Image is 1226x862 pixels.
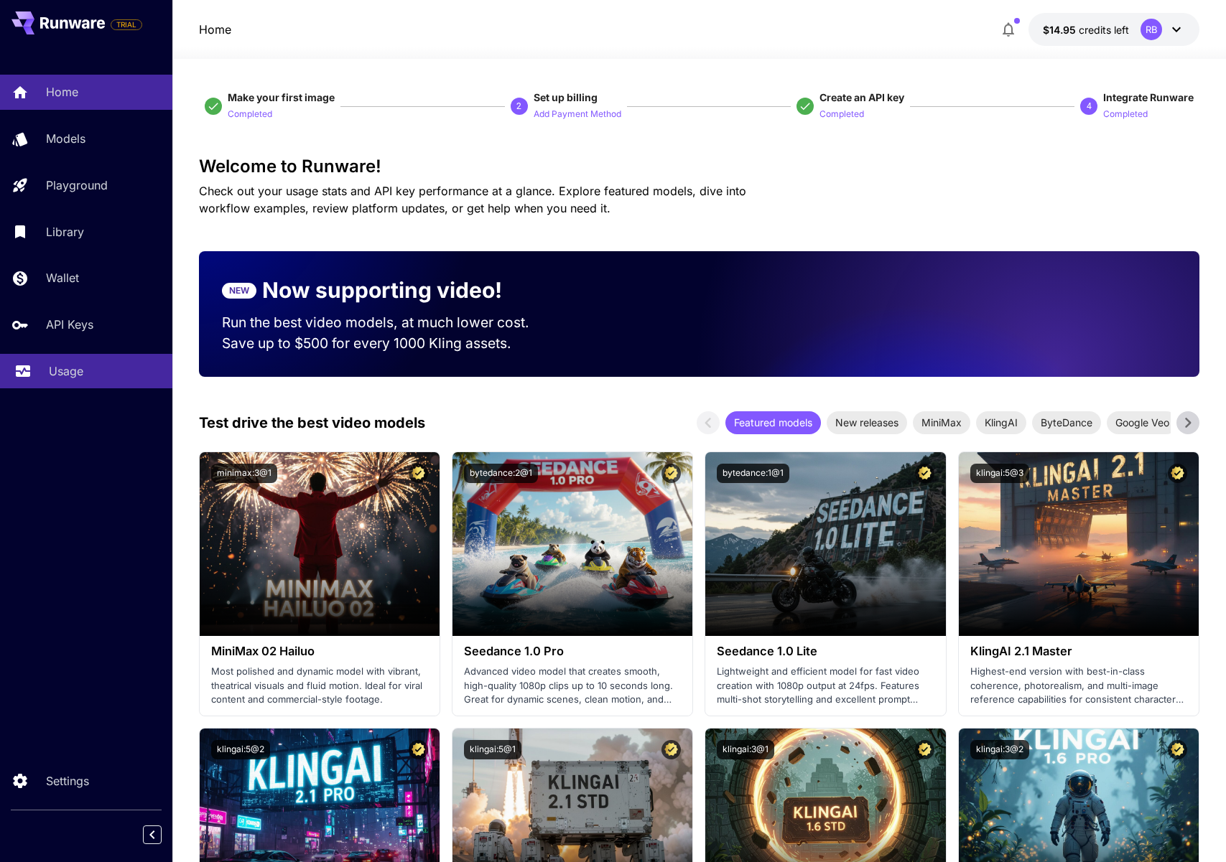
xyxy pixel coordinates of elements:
h3: MiniMax 02 Hailuo [211,645,428,658]
button: Completed [228,105,272,122]
button: Add Payment Method [534,105,621,122]
button: klingai:3@1 [717,740,774,759]
div: Google Veo [1107,411,1178,434]
p: Now supporting video! [262,274,502,306]
span: Integrate Runware [1103,91,1194,103]
span: $14.95 [1043,24,1079,36]
span: ByteDance [1032,415,1101,430]
button: bytedance:2@1 [464,464,538,483]
button: Certified Model – Vetted for best performance and includes a commercial license. [661,464,681,483]
button: klingai:5@3 [970,464,1029,483]
p: API Keys [46,316,93,333]
p: Models [46,130,85,147]
span: Create an API key [819,91,904,103]
button: bytedance:1@1 [717,464,789,483]
p: Completed [228,108,272,121]
button: klingai:5@2 [211,740,270,759]
p: Add Payment Method [534,108,621,121]
button: Certified Model – Vetted for best performance and includes a commercial license. [661,740,681,759]
p: Advanced video model that creates smooth, high-quality 1080p clips up to 10 seconds long. Great f... [464,665,681,707]
p: NEW [229,284,249,297]
button: Certified Model – Vetted for best performance and includes a commercial license. [915,464,934,483]
h3: Welcome to Runware! [199,156,1200,177]
span: credits left [1079,24,1129,36]
div: ByteDance [1032,411,1101,434]
img: alt [452,452,692,636]
button: minimax:3@1 [211,464,277,483]
div: KlingAI [976,411,1026,434]
button: $14.9455RB [1028,13,1199,46]
h3: Seedance 1.0 Pro [464,645,681,658]
div: New releases [827,411,907,434]
button: klingai:5@1 [464,740,521,759]
p: Playground [46,177,108,194]
span: Google Veo [1107,415,1178,430]
img: alt [705,452,945,636]
span: KlingAI [976,415,1026,430]
div: $14.9455 [1043,22,1129,37]
p: 4 [1087,100,1092,113]
button: Collapse sidebar [143,825,162,844]
button: klingai:3@2 [970,740,1029,759]
p: Run the best video models, at much lower cost. [222,312,557,333]
img: alt [200,452,440,636]
span: TRIAL [111,19,141,30]
span: New releases [827,415,907,430]
div: Featured models [725,411,821,434]
div: RB [1141,19,1162,40]
span: Check out your usage stats and API key performance at a glance. Explore featured models, dive int... [199,184,746,215]
p: Lightweight and efficient model for fast video creation with 1080p output at 24fps. Features mult... [717,665,934,707]
p: Completed [819,108,864,121]
p: Usage [49,362,83,380]
a: Home [199,21,231,38]
span: Set up billing [534,91,598,103]
p: Test drive the best video models [199,412,425,434]
p: Home [46,83,78,100]
button: Completed [1103,105,1148,122]
h3: Seedance 1.0 Lite [717,645,934,658]
h3: KlingAI 2.1 Master [970,645,1187,658]
span: MiniMax [913,415,970,430]
p: 2 [516,100,521,113]
p: Settings [46,772,89,790]
img: alt [959,452,1199,636]
span: Featured models [725,415,821,430]
button: Certified Model – Vetted for best performance and includes a commercial license. [409,740,428,759]
div: MiniMax [913,411,970,434]
p: Highest-end version with best-in-class coherence, photorealism, and multi-image reference capabil... [970,665,1187,707]
button: Certified Model – Vetted for best performance and includes a commercial license. [915,740,934,759]
nav: breadcrumb [199,21,231,38]
button: Certified Model – Vetted for best performance and includes a commercial license. [1168,464,1187,483]
button: Certified Model – Vetted for best performance and includes a commercial license. [1168,740,1187,759]
button: Completed [819,105,864,122]
span: Add your payment card to enable full platform functionality. [111,16,142,33]
p: Wallet [46,269,79,286]
button: Certified Model – Vetted for best performance and includes a commercial license. [409,464,428,483]
p: Completed [1103,108,1148,121]
span: Make your first image [228,91,335,103]
p: Most polished and dynamic model with vibrant, theatrical visuals and fluid motion. Ideal for vira... [211,665,428,707]
p: Library [46,223,84,240]
div: Collapse sidebar [154,822,172,848]
p: Save up to $500 for every 1000 Kling assets. [222,333,557,354]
